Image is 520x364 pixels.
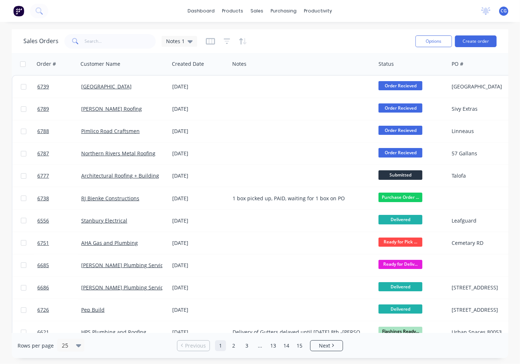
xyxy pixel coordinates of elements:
a: 6621 [37,321,81,343]
a: [PERSON_NAME] Plumbing Services [81,262,169,269]
a: RJ Bienke Constructions [81,195,139,202]
a: 6789 [37,98,81,120]
div: Notes [232,60,246,68]
div: Customer Name [80,60,120,68]
div: purchasing [267,5,301,16]
div: sales [247,5,267,16]
span: Delivered [378,304,422,314]
span: 6777 [37,172,49,179]
a: [PERSON_NAME] Plumbing Services [81,284,169,291]
div: [DATE] [172,217,227,224]
a: 6787 [37,143,81,164]
a: dashboard [184,5,219,16]
span: 6685 [37,262,49,269]
a: Page 3 [241,340,252,351]
a: 6739 [37,76,81,98]
a: Page 1 is your current page [215,340,226,351]
div: [DATE] [172,172,227,179]
a: AHA Gas and Plumbing [81,239,138,246]
div: [DATE] [172,150,227,157]
a: Page 15 [294,340,305,351]
h1: Sales Orders [23,38,59,45]
span: 6739 [37,83,49,90]
span: Previous [185,342,206,349]
a: 6556 [37,210,81,232]
a: Jump forward [255,340,265,351]
span: 6621 [37,329,49,336]
span: Notes 1 [166,37,185,45]
a: 6726 [37,299,81,321]
span: 6738 [37,195,49,202]
span: Rows per page [18,342,54,349]
a: Architectural Roofing + Building [81,172,159,179]
ul: Pagination [174,340,346,351]
div: [DATE] [172,128,227,135]
span: Next [319,342,330,349]
span: Delivered [378,215,422,224]
a: 6751 [37,232,81,254]
span: Order Recieved [378,148,422,157]
div: [DATE] [172,306,227,314]
span: Ready for Pick ... [378,238,422,247]
button: Create order [455,35,497,47]
span: 6789 [37,105,49,113]
span: 6788 [37,128,49,135]
div: [DATE] [172,329,227,336]
a: 6738 [37,187,81,209]
div: [DATE] [172,262,227,269]
span: 6751 [37,239,49,247]
div: [DATE] [172,284,227,291]
div: [DATE] [172,195,227,202]
a: 6686 [37,277,81,299]
a: Stanbury Electrical [81,217,127,224]
div: Delivery of Gutters delayed until [DATE] 8th -[PERSON_NAME][MEDICAL_DATA] pen picked up [DATE] [233,329,366,336]
span: 6556 [37,217,49,224]
span: Order Recieved [378,126,422,135]
a: Northern Rivers Metal Roofing [81,150,155,157]
span: 6726 [37,306,49,314]
a: 6788 [37,120,81,142]
span: Order Recieved [378,103,422,113]
div: [DATE] [172,105,227,113]
a: Next page [310,342,343,349]
a: Page 14 [281,340,292,351]
a: Page 2 [228,340,239,351]
span: Submitted [378,170,422,179]
button: Options [415,35,452,47]
span: Order Recieved [378,81,422,90]
span: Flashings Ready... [378,327,422,336]
span: Purchase Order ... [378,193,422,202]
span: 6787 [37,150,49,157]
a: Previous page [177,342,210,349]
a: Pimlico Road Craftsmen [81,128,140,134]
span: Ready for Deliv... [378,260,422,269]
input: Search... [85,34,156,49]
span: Delivered [378,282,422,291]
a: [PERSON_NAME] Roofing [81,105,142,112]
a: HPS Plumbing and Roofing [81,329,146,335]
img: Factory [13,5,24,16]
div: [DATE] [172,239,227,247]
a: 6777 [37,165,81,187]
a: 6685 [37,254,81,276]
div: products [219,5,247,16]
div: productivity [301,5,336,16]
a: [GEOGRAPHIC_DATA] [81,83,132,90]
span: 6686 [37,284,49,291]
div: [DATE] [172,83,227,90]
div: 1 box picked up, PAID, waiting for 1 box on PO [233,195,366,202]
a: Page 13 [268,340,279,351]
div: Order # [37,60,56,68]
a: Pep Build [81,306,105,313]
div: PO # [452,60,463,68]
div: Status [378,60,394,68]
span: CG [501,8,507,14]
div: Created Date [172,60,204,68]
